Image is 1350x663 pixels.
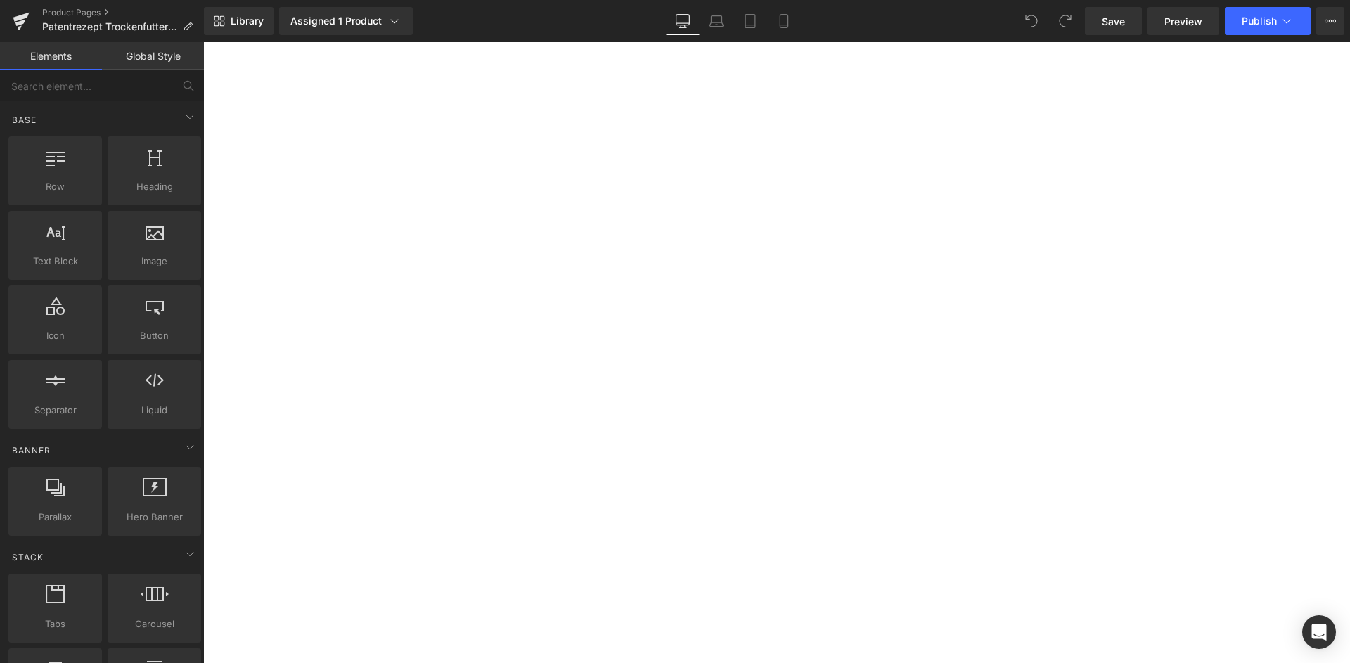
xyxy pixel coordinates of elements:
a: Product Pages [42,7,204,18]
span: Icon [13,328,98,343]
span: Carousel [112,617,197,631]
a: New Library [204,7,274,35]
span: Base [11,113,38,127]
span: Preview [1164,14,1202,29]
a: Desktop [666,7,700,35]
a: Tablet [733,7,767,35]
span: Row [13,179,98,194]
span: Button [112,328,197,343]
button: Publish [1225,7,1311,35]
a: Mobile [767,7,801,35]
span: Save [1102,14,1125,29]
span: Stack [11,551,45,564]
span: Text Block [13,254,98,269]
span: Hero Banner [112,510,197,524]
a: Preview [1147,7,1219,35]
span: Publish [1242,15,1277,27]
div: Open Intercom Messenger [1302,615,1336,649]
button: More [1316,7,1344,35]
div: Assigned 1 Product [290,14,401,28]
span: Separator [13,403,98,418]
a: Laptop [700,7,733,35]
span: Tabs [13,617,98,631]
span: Parallax [13,510,98,524]
span: Heading [112,179,197,194]
span: Image [112,254,197,269]
span: Liquid [112,403,197,418]
button: Redo [1051,7,1079,35]
span: Banner [11,444,52,457]
a: Global Style [102,42,204,70]
button: Undo [1017,7,1046,35]
span: Patentrezept Trockenfutter (08/2023) [42,21,177,32]
span: Library [231,15,264,27]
